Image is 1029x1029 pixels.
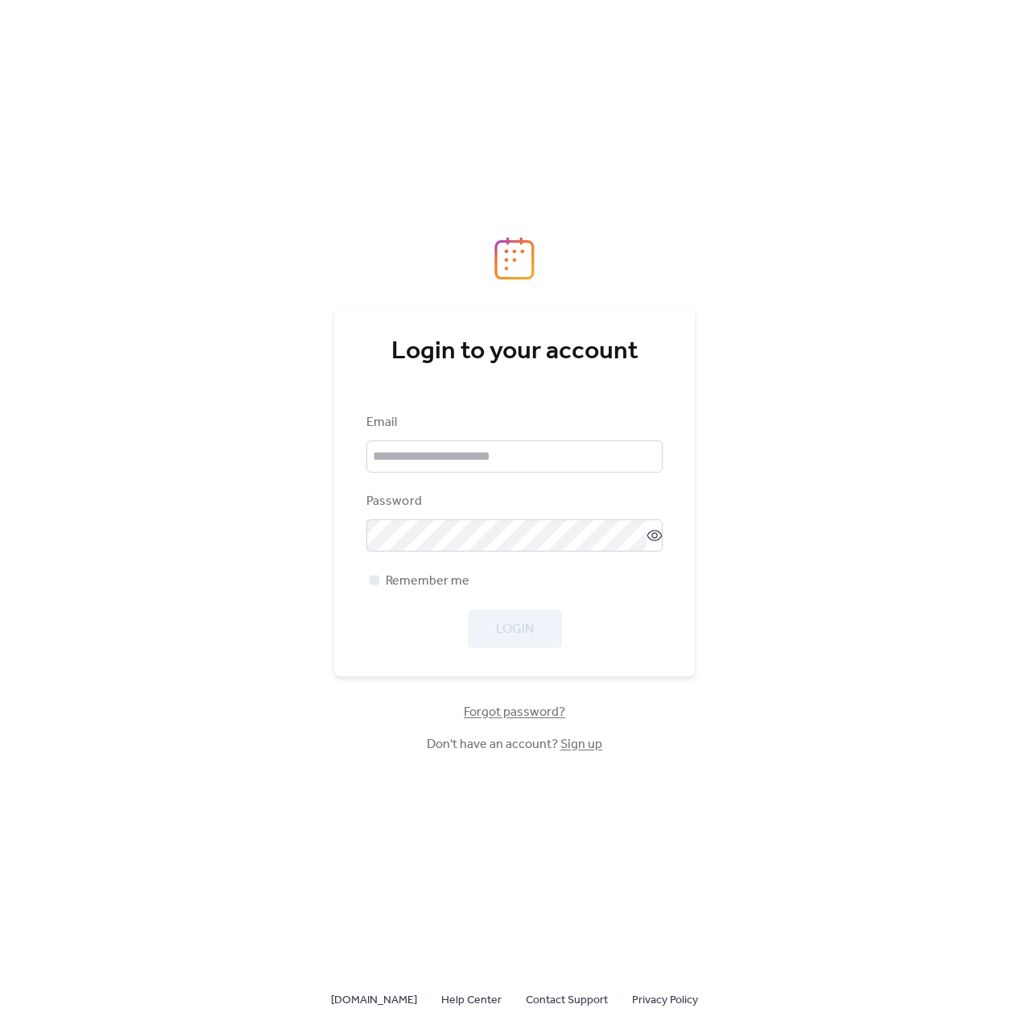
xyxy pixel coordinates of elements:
[526,991,608,1010] span: Contact Support
[386,572,469,591] span: Remember me
[331,991,417,1010] span: [DOMAIN_NAME]
[427,735,602,754] span: Don't have an account?
[441,990,502,1010] a: Help Center
[366,413,659,432] div: Email
[331,990,417,1010] a: [DOMAIN_NAME]
[366,492,659,511] div: Password
[464,708,565,717] a: Forgot password?
[494,237,535,280] img: logo
[464,703,565,722] span: Forgot password?
[632,991,698,1010] span: Privacy Policy
[366,336,663,368] div: Login to your account
[632,990,698,1010] a: Privacy Policy
[560,732,602,757] a: Sign up
[526,990,608,1010] a: Contact Support
[441,991,502,1010] span: Help Center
